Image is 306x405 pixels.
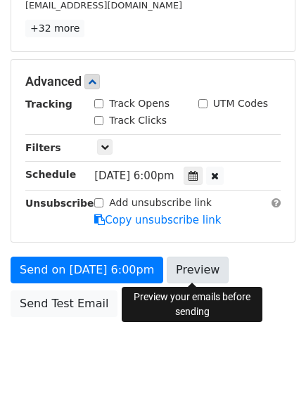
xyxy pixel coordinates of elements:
[11,257,163,283] a: Send on [DATE] 6:00pm
[25,74,281,89] h5: Advanced
[167,257,229,283] a: Preview
[25,20,84,37] a: +32 more
[25,169,76,180] strong: Schedule
[11,290,117,317] a: Send Test Email
[236,337,306,405] iframe: Chat Widget
[25,198,94,209] strong: Unsubscribe
[109,96,170,111] label: Track Opens
[94,214,221,226] a: Copy unsubscribe link
[25,142,61,153] strong: Filters
[94,169,174,182] span: [DATE] 6:00pm
[109,113,167,128] label: Track Clicks
[122,287,262,322] div: Preview your emails before sending
[109,195,212,210] label: Add unsubscribe link
[25,98,72,110] strong: Tracking
[213,96,268,111] label: UTM Codes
